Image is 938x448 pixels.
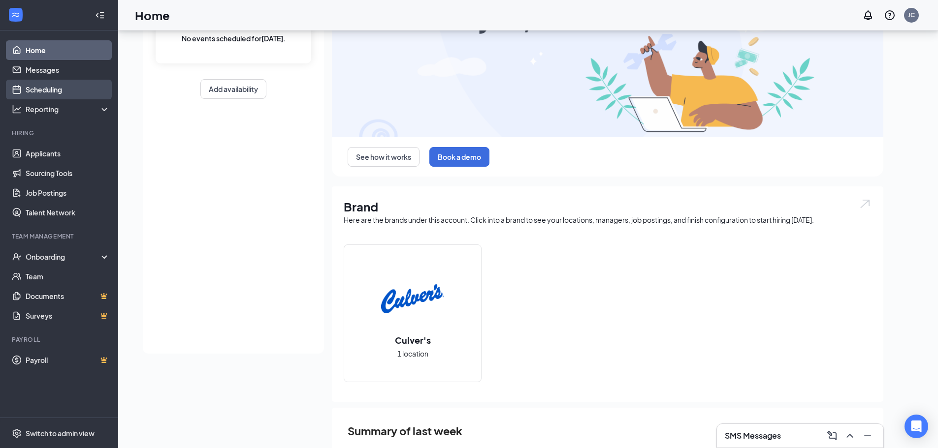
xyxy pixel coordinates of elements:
[26,286,110,306] a: DocumentsCrown
[824,428,840,444] button: ComposeMessage
[844,430,856,442] svg: ChevronUp
[26,267,110,286] a: Team
[182,33,286,44] span: No events scheduled for [DATE] .
[344,215,872,225] div: Here are the brands under this account. Click into a brand to see your locations, managers, job p...
[135,7,170,24] h1: Home
[862,430,873,442] svg: Minimize
[26,252,101,262] div: Onboarding
[26,60,110,80] a: Messages
[26,163,110,183] a: Sourcing Tools
[385,334,441,346] h2: Culver's
[859,198,872,209] img: open.6027fd2a22e1237b5b06.svg
[905,415,928,438] div: Open Intercom Messenger
[26,350,110,370] a: PayrollCrown
[26,428,95,438] div: Switch to admin view
[12,232,108,240] div: Team Management
[12,252,22,262] svg: UserCheck
[429,147,489,167] button: Book a demo
[348,147,420,167] button: See how it works
[26,104,110,114] div: Reporting
[26,183,110,203] a: Job Postings
[26,40,110,60] a: Home
[95,10,105,20] svg: Collapse
[860,428,875,444] button: Minimize
[26,80,110,99] a: Scheduling
[12,428,22,438] svg: Settings
[884,9,896,21] svg: QuestionInfo
[397,348,428,359] span: 1 location
[826,430,838,442] svg: ComposeMessage
[381,267,444,330] img: Culver's
[862,9,874,21] svg: Notifications
[12,104,22,114] svg: Analysis
[725,430,781,441] h3: SMS Messages
[12,129,108,137] div: Hiring
[908,11,915,19] div: JC
[26,144,110,163] a: Applicants
[842,428,858,444] button: ChevronUp
[200,79,266,99] button: Add availability
[348,422,462,440] span: Summary of last week
[26,306,110,326] a: SurveysCrown
[12,335,108,344] div: Payroll
[344,198,872,215] h1: Brand
[26,203,110,222] a: Talent Network
[11,10,21,20] svg: WorkstreamLogo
